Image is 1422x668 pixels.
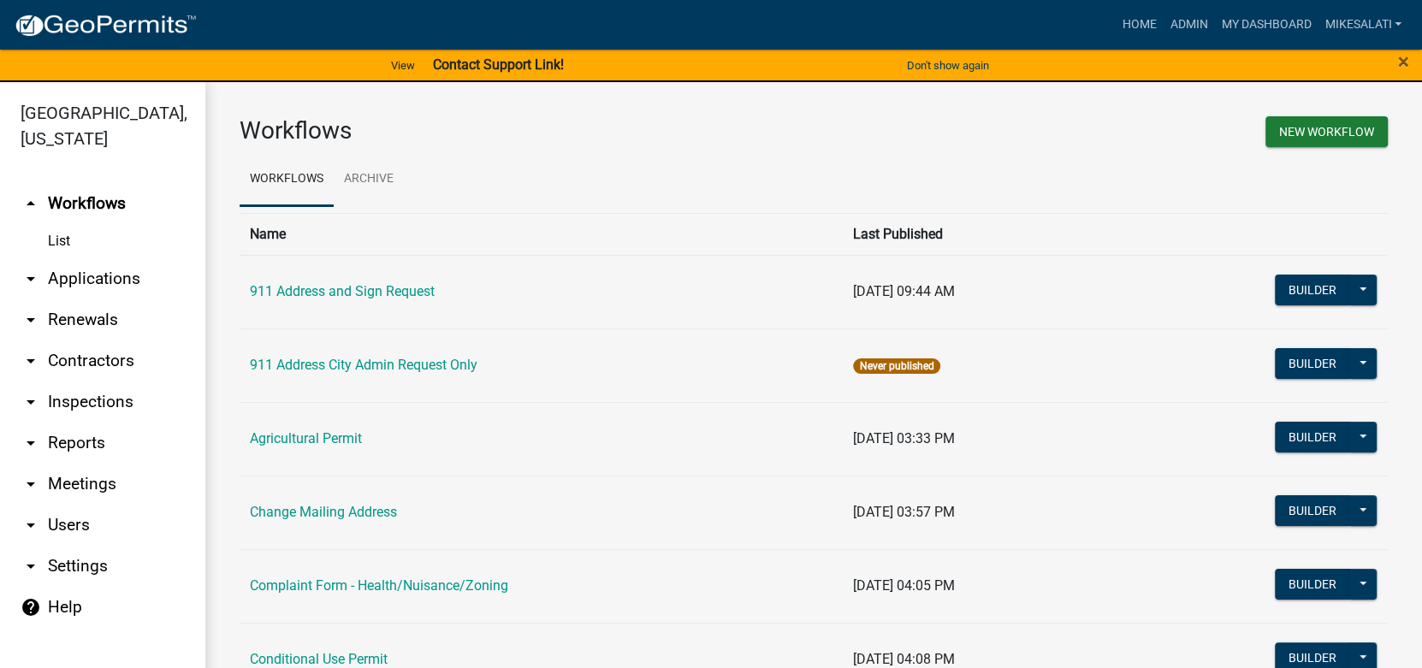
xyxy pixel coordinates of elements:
[853,430,955,446] span: [DATE] 03:33 PM
[853,651,955,667] span: [DATE] 04:08 PM
[1398,50,1409,74] span: ×
[1398,51,1409,72] button: Close
[21,351,41,371] i: arrow_drop_down
[21,515,41,535] i: arrow_drop_down
[843,213,1176,255] th: Last Published
[853,283,955,299] span: [DATE] 09:44 AM
[853,577,955,594] span: [DATE] 04:05 PM
[900,51,996,80] button: Don't show again
[240,213,843,255] th: Name
[240,152,334,207] a: Workflows
[853,358,939,374] span: Never published
[21,433,41,453] i: arrow_drop_down
[1275,422,1350,452] button: Builder
[250,504,397,520] a: Change Mailing Address
[1275,569,1350,600] button: Builder
[21,556,41,576] i: arrow_drop_down
[21,597,41,618] i: help
[1275,275,1350,305] button: Builder
[1275,348,1350,379] button: Builder
[250,357,477,373] a: 911 Address City Admin Request Only
[250,283,435,299] a: 911 Address and Sign Request
[250,430,362,446] a: Agricultural Permit
[432,56,563,73] strong: Contact Support Link!
[21,269,41,289] i: arrow_drop_down
[21,310,41,330] i: arrow_drop_down
[1214,9,1318,41] a: My Dashboard
[21,474,41,494] i: arrow_drop_down
[1265,116,1388,147] button: New Workflow
[1115,9,1163,41] a: Home
[1275,495,1350,526] button: Builder
[250,651,388,667] a: Conditional Use Permit
[334,152,404,207] a: Archive
[21,392,41,412] i: arrow_drop_down
[384,51,422,80] a: View
[1318,9,1408,41] a: MikeSalati
[250,577,508,594] a: Complaint Form - Health/Nuisance/Zoning
[1163,9,1214,41] a: Admin
[853,504,955,520] span: [DATE] 03:57 PM
[240,116,801,145] h3: Workflows
[21,193,41,214] i: arrow_drop_up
